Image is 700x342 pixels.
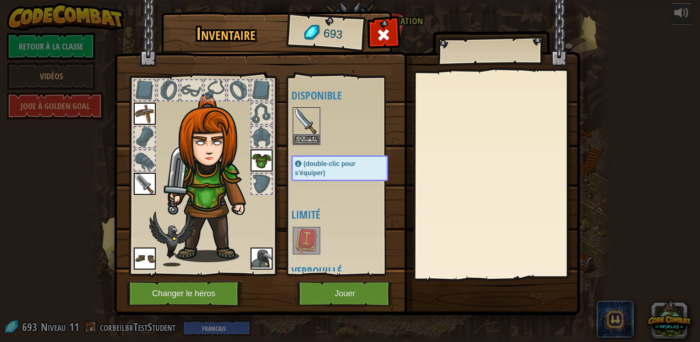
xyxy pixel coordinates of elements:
[134,173,156,195] img: portrait.png
[134,248,156,270] img: portrait.png
[294,228,319,254] img: portrait.png
[291,209,406,221] h4: Limité
[127,281,243,306] button: Changer le héros
[149,211,194,266] img: raven-paper-doll.png
[297,281,393,306] button: Jouer
[251,248,273,270] img: portrait.png
[294,134,319,144] button: Equiper
[294,108,319,134] img: portrait.png
[291,265,406,277] h4: Verrouillé
[251,149,273,171] img: portrait.png
[295,160,356,177] span: (double-clic pour s'équiper)
[323,25,343,43] span: 693
[134,103,156,125] img: portrait.png
[164,94,262,262] img: hair_f2.png
[291,89,406,101] h4: Disponible
[168,24,284,44] h1: Inventaire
